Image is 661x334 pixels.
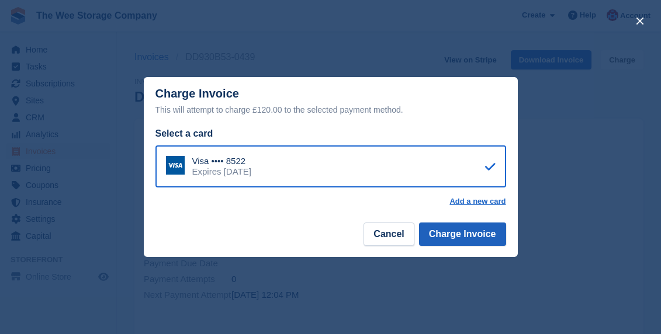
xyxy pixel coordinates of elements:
div: Visa •••• 8522 [192,156,251,166]
div: Charge Invoice [155,87,506,117]
div: Select a card [155,127,506,141]
div: Expires [DATE] [192,166,251,177]
img: Visa Logo [166,156,185,175]
button: Charge Invoice [419,222,506,246]
button: Cancel [364,222,414,246]
button: close [631,12,649,30]
div: This will attempt to charge £120.00 to the selected payment method. [155,103,506,117]
a: Add a new card [449,197,506,206]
